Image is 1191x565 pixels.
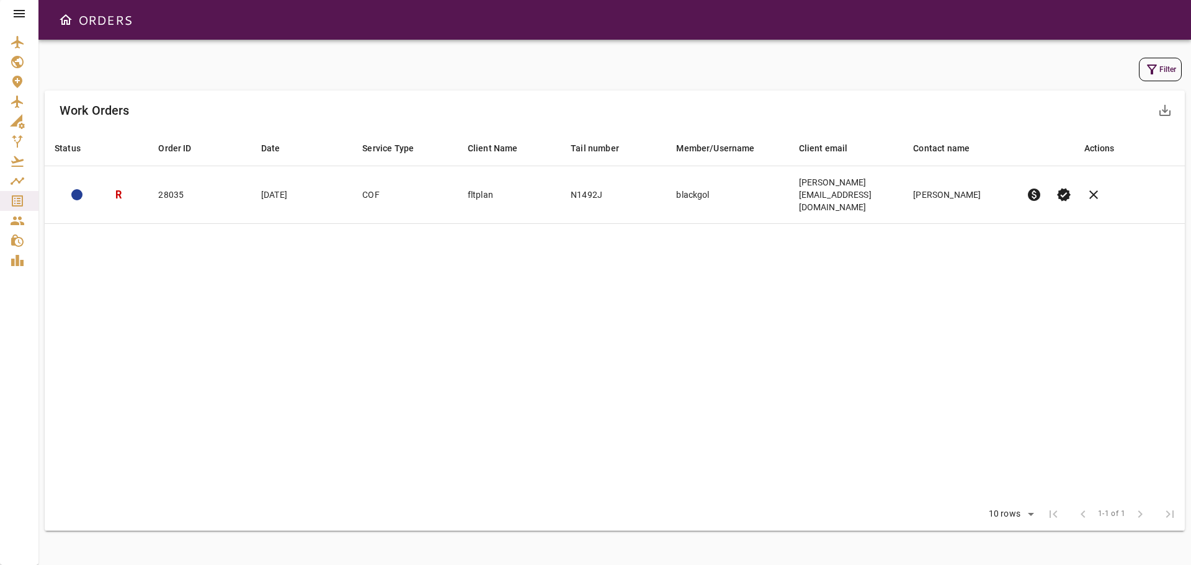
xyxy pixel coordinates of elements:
[60,100,130,120] h6: Work Orders
[913,141,986,156] span: Contact name
[55,141,97,156] span: Status
[55,141,81,156] div: Status
[913,141,970,156] div: Contact name
[362,141,414,156] div: Service Type
[1027,187,1042,202] span: paid
[261,141,280,156] div: Date
[561,166,666,224] td: N1492J
[158,141,191,156] div: Order ID
[158,141,207,156] span: Order ID
[1150,96,1180,125] button: Export
[1158,103,1172,118] span: save_alt
[468,141,518,156] div: Client Name
[1038,499,1068,529] span: First Page
[53,7,78,32] button: Open drawer
[1155,499,1185,529] span: Last Page
[115,188,122,202] h3: R
[571,141,635,156] span: Tail number
[789,166,904,224] td: [PERSON_NAME][EMAIL_ADDRESS][DOMAIN_NAME]
[78,10,132,30] h6: ORDERS
[362,141,430,156] span: Service Type
[799,141,864,156] span: Client email
[1079,180,1108,210] button: Cancel order
[1139,58,1182,81] button: Filter
[251,166,352,224] td: [DATE]
[981,505,1038,523] div: 10 rows
[1068,499,1098,529] span: Previous Page
[458,166,561,224] td: fltplan
[799,141,848,156] div: Client email
[676,141,770,156] span: Member/Username
[352,166,458,224] td: COF
[261,141,297,156] span: Date
[148,166,251,224] td: 28035
[1086,187,1101,202] span: clear
[571,141,619,156] div: Tail number
[1019,180,1049,210] button: Pre-Invoice order
[1049,180,1079,210] button: Set Permit Ready
[903,166,1016,224] td: [PERSON_NAME]
[666,166,788,224] td: blackgol
[676,141,754,156] div: Member/Username
[468,141,534,156] span: Client Name
[986,509,1024,519] div: 10 rows
[1056,187,1071,202] span: verified
[1098,508,1125,520] span: 1-1 of 1
[1125,499,1155,529] span: Next Page
[71,189,83,200] div: ADMIN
